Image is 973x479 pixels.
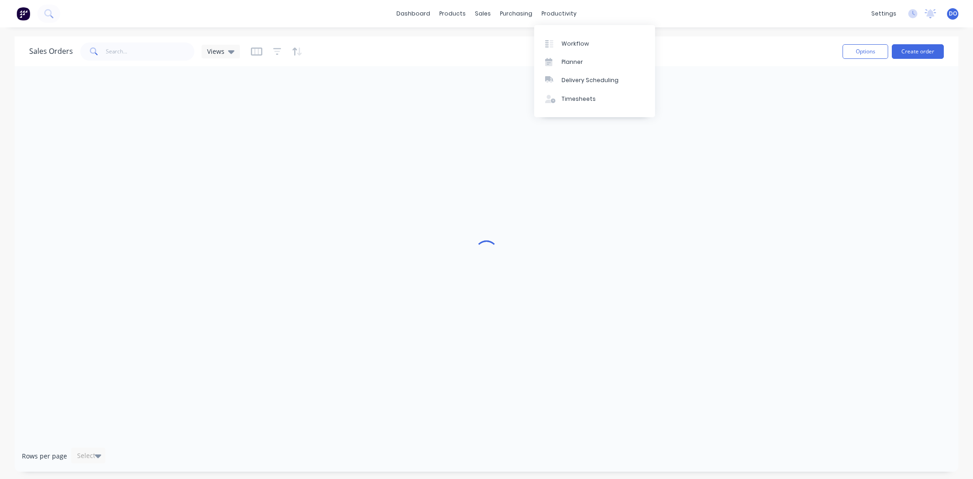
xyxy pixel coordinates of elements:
[534,53,655,71] a: Planner
[207,47,224,56] span: Views
[537,7,581,21] div: productivity
[77,451,101,460] div: Select...
[392,7,435,21] a: dashboard
[867,7,901,21] div: settings
[22,452,67,461] span: Rows per page
[562,76,619,84] div: Delivery Scheduling
[843,44,888,59] button: Options
[495,7,537,21] div: purchasing
[29,47,73,56] h1: Sales Orders
[534,90,655,108] a: Timesheets
[562,40,589,48] div: Workflow
[534,34,655,52] a: Workflow
[562,95,596,103] div: Timesheets
[16,7,30,21] img: Factory
[534,71,655,89] a: Delivery Scheduling
[892,44,944,59] button: Create order
[949,10,957,18] span: DO
[562,58,583,66] div: Planner
[470,7,495,21] div: sales
[106,42,195,61] input: Search...
[435,7,470,21] div: products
